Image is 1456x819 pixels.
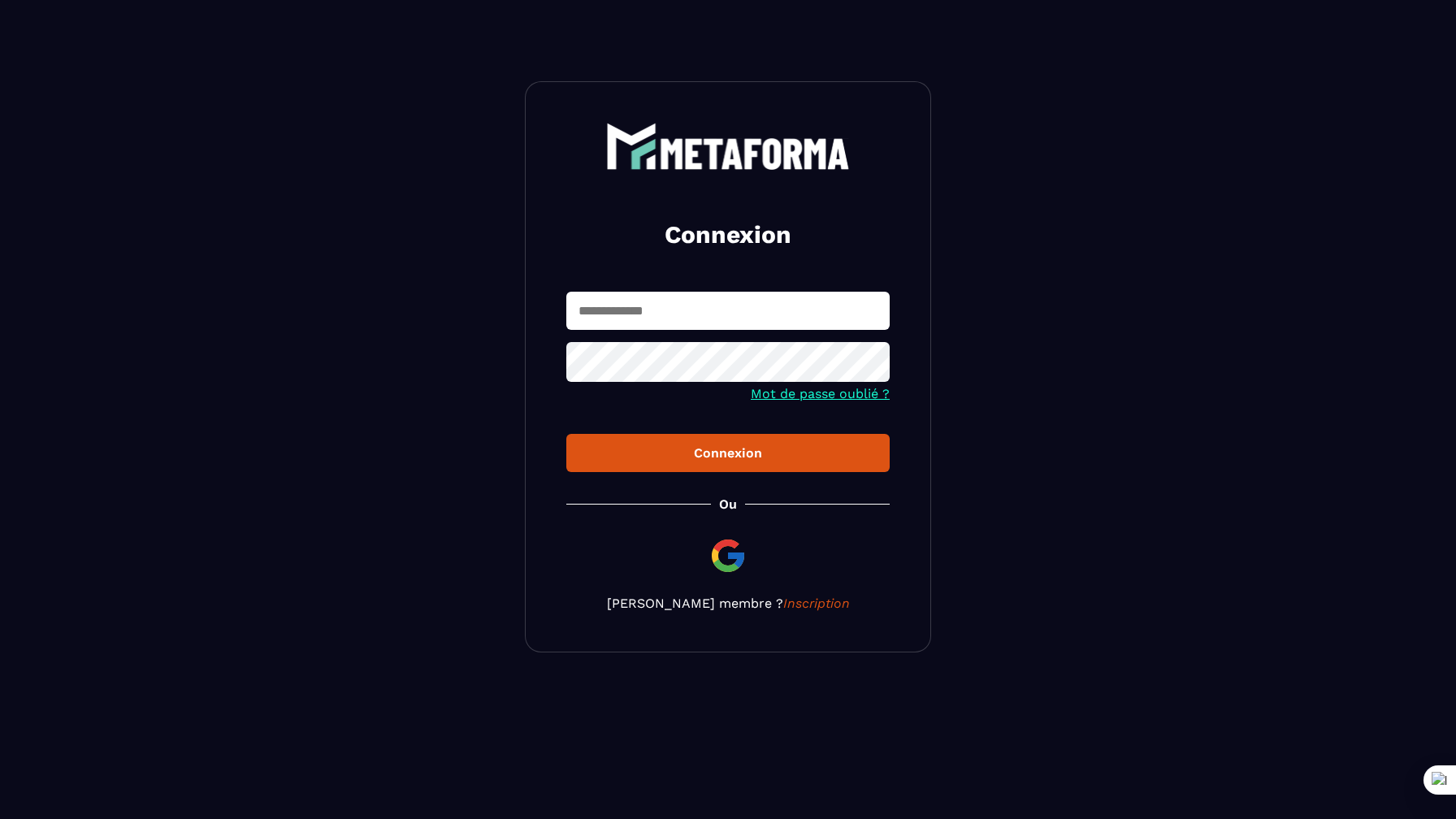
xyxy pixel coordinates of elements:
p: [PERSON_NAME] membre ? [566,596,890,611]
button: Connexion [566,434,890,472]
h2: Connexion [586,219,870,251]
a: Mot de passe oublié ? [751,386,890,401]
p: Ou [719,496,737,512]
img: google [708,536,747,575]
a: logo [566,123,890,170]
a: Inscription [783,596,850,611]
div: Connexion [579,445,877,461]
img: logo [606,123,850,170]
